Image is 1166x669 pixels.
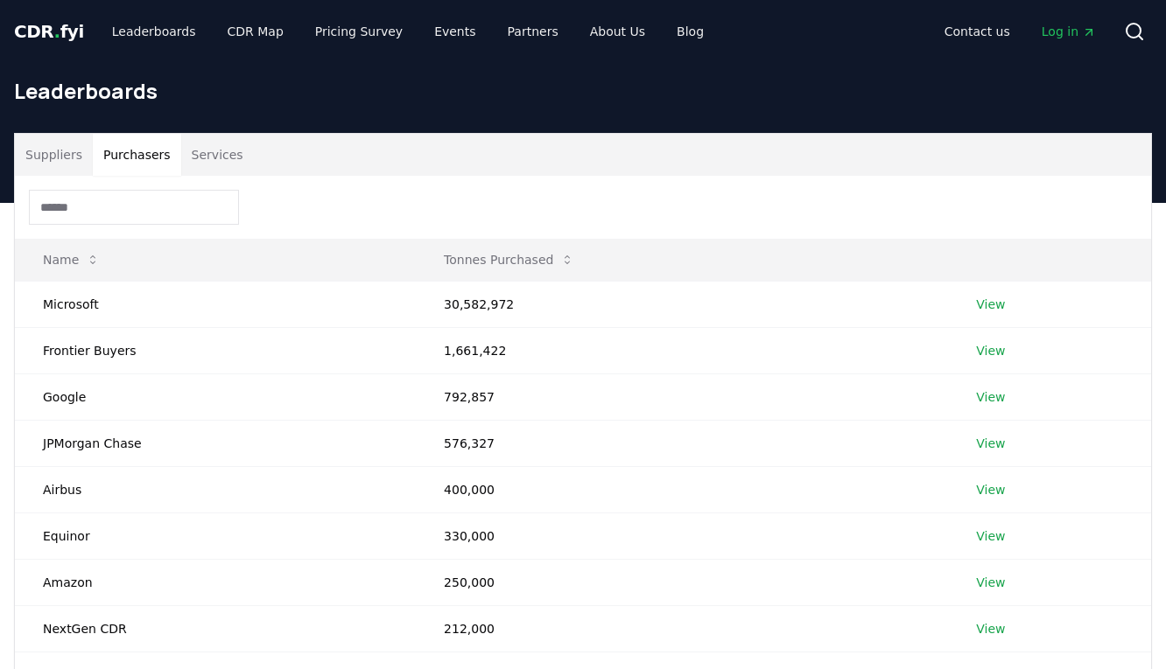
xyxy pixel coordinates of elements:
[14,77,1152,105] h1: Leaderboards
[976,527,1005,545] a: View
[15,327,416,373] td: Frontier Buyers
[430,242,588,277] button: Tonnes Purchased
[214,16,298,47] a: CDR Map
[98,16,210,47] a: Leaderboards
[416,420,948,466] td: 576,327
[301,16,417,47] a: Pricing Survey
[416,327,948,373] td: 1,661,422
[93,134,181,176] button: Purchasers
[54,21,60,42] span: .
[15,466,416,512] td: Airbus
[931,16,1110,47] nav: Main
[416,281,948,327] td: 30,582,972
[15,605,416,652] td: NextGen CDR
[494,16,572,47] a: Partners
[420,16,489,47] a: Events
[416,605,948,652] td: 212,000
[14,21,84,42] span: CDR fyi
[931,16,1024,47] a: Contact us
[416,559,948,605] td: 250,000
[576,16,659,47] a: About Us
[416,512,948,559] td: 330,000
[976,435,1005,452] a: View
[976,620,1005,638] a: View
[14,19,84,44] a: CDR.fyi
[976,481,1005,498] a: View
[416,466,948,512] td: 400,000
[976,342,1005,359] a: View
[976,296,1005,313] a: View
[15,420,416,466] td: JPMorgan Chase
[15,559,416,605] td: Amazon
[15,134,93,176] button: Suppliers
[416,373,948,420] td: 792,857
[15,281,416,327] td: Microsoft
[976,388,1005,406] a: View
[976,574,1005,591] a: View
[15,373,416,420] td: Google
[663,16,718,47] a: Blog
[15,512,416,559] td: Equinor
[1028,16,1110,47] a: Log in
[98,16,718,47] nav: Main
[29,242,114,277] button: Name
[181,134,254,176] button: Services
[1042,23,1096,40] span: Log in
